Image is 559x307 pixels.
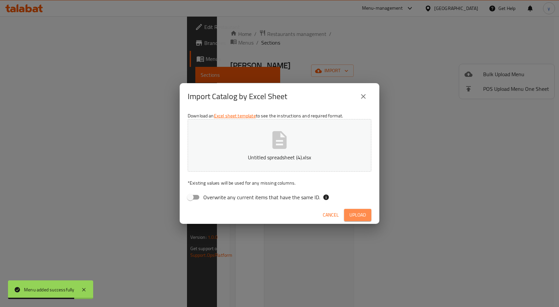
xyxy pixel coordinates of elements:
span: Upload [349,211,366,219]
p: Untitled spreadsheet (4).xlsx [198,153,361,161]
a: Excel sheet template [214,111,256,120]
svg: If the overwrite option isn't selected, then the items that match an existing ID will be ignored ... [323,194,329,201]
p: Existing values will be used for any missing columns. [188,180,371,186]
h2: Import Catalog by Excel Sheet [188,91,287,102]
button: Upload [344,209,371,221]
button: Cancel [320,209,341,221]
span: Cancel [323,211,339,219]
div: Menu added successfully [24,286,75,293]
button: Untitled spreadsheet (4).xlsx [188,119,371,172]
div: Download an to see the instructions and required format. [180,110,379,206]
span: Overwrite any current items that have the same ID. [203,193,320,201]
button: close [355,88,371,104]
